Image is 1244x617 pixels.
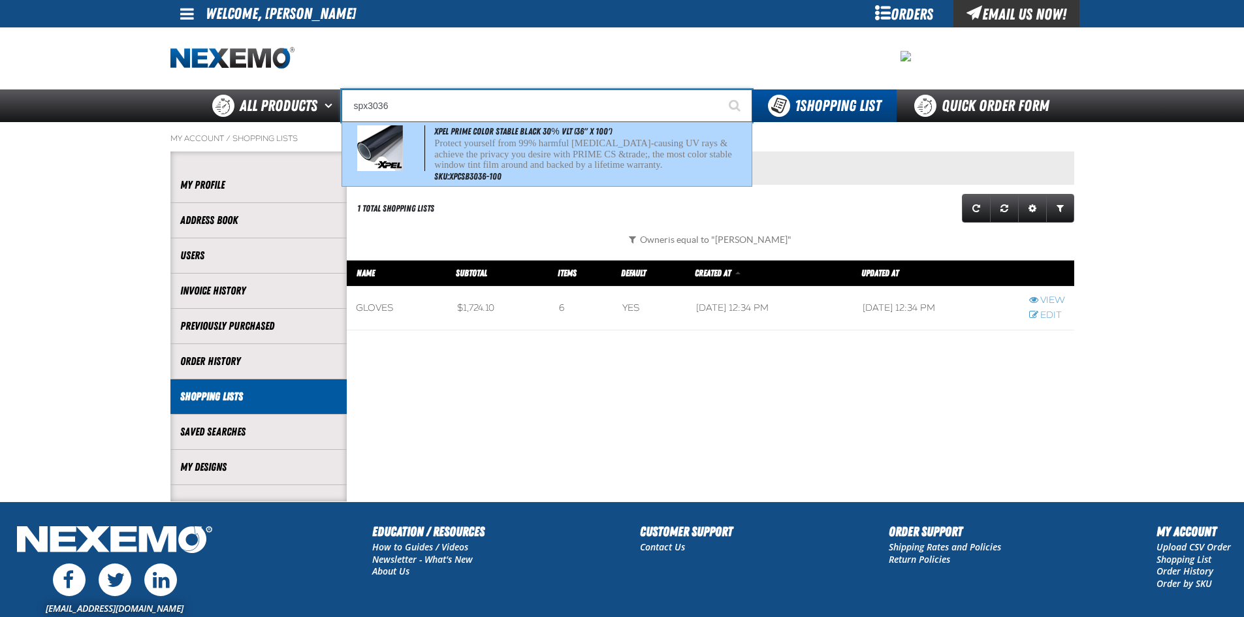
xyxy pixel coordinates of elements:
a: Created At [695,268,733,278]
button: You have 1 Shopping List. Open to view details [752,89,897,122]
img: 611d5b0e27661181981839-XPEL-Tint-Roll.jpg [357,125,403,171]
span: Created At [695,268,731,278]
button: Open All Products pages [320,89,342,122]
a: Order History [180,354,337,369]
img: 08cb5c772975e007c414e40fb9967a9c.jpeg [901,51,911,61]
h2: Customer Support [640,522,733,541]
a: Quick Order Form [897,89,1074,122]
a: About Us [372,565,409,577]
span: Shopping List [795,97,881,115]
span: Owner [640,234,791,245]
td: [DATE] 12:34 PM [853,287,1020,330]
a: My Profile [180,178,337,193]
a: Saved Searches [180,424,337,439]
nav: Breadcrumbs [170,133,1074,144]
a: Shipping Rates and Policies [889,541,1001,553]
strong: 1 [795,97,800,115]
a: Refresh grid action [962,194,991,223]
td: $1,724.10 [448,287,550,330]
input: Search [342,89,752,122]
td: Yes [613,287,688,330]
a: Invoice History [180,283,337,298]
a: Previously Purchased [180,319,337,334]
a: My Designs [180,460,337,475]
a: Shopping Lists [180,389,337,404]
td: [DATE] 12:34 PM [687,287,853,330]
a: Shopping Lists [232,133,298,144]
a: Contact Us [640,541,685,553]
a: Expand or Collapse Grid Settings [1018,194,1047,223]
a: Return Policies [889,553,950,565]
a: Upload CSV Order [1156,541,1231,553]
a: Users [180,248,337,263]
span: / [226,133,231,144]
h2: Education / Resources [372,522,485,541]
td: 6 [550,287,613,330]
p: Protect yourself from 99% harmful [MEDICAL_DATA]-causing UV rays & achieve the privacy you desire... [434,138,748,170]
h2: My Account [1156,522,1231,541]
img: Nexemo logo [170,47,295,70]
a: Order by SKU [1156,577,1212,590]
a: Subtotal [456,268,487,278]
span: XPEL PRIME Color Stable Black 30% VLT (36" x 100') [434,126,611,136]
a: [EMAIL_ADDRESS][DOMAIN_NAME] [46,602,183,614]
a: View row action [1029,294,1065,307]
a: Order History [1156,565,1213,577]
a: Expand or Collapse Grid Filters [1046,194,1074,223]
a: Address Book [180,213,337,228]
a: Home [170,47,295,70]
span: SKU:XPCSB3036-100 [434,171,502,182]
a: Edit row action [1029,309,1065,322]
a: Name [357,268,375,278]
a: Items [558,268,577,278]
th: Row actions [1020,261,1074,287]
a: Newsletter - What's New [372,553,473,565]
button: Start Searching [720,89,752,122]
span: is equal to "[PERSON_NAME]" [668,234,791,245]
div: 1 Total Shopping Lists [357,202,434,215]
a: Shopping List [1156,553,1211,565]
a: My Account [170,133,224,144]
button: Owneris equal to "[PERSON_NAME]" [347,234,1074,245]
h2: Order Support [889,522,1001,541]
a: Reset grid action [990,194,1019,223]
span: All Products [240,94,317,118]
img: Nexemo Logo [13,522,216,560]
a: Default [621,268,646,278]
a: Updated At [861,268,899,278]
a: How to Guides / Videos [372,541,468,553]
td: Gloves [347,287,449,330]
